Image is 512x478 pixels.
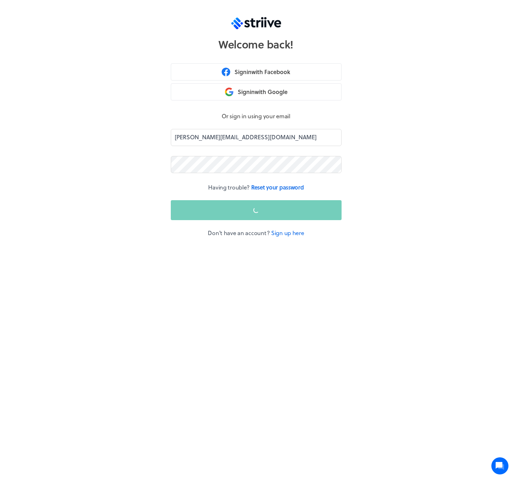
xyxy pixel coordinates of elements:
[218,38,294,51] h1: Welcome back!
[11,35,132,46] h1: Hi
[10,111,133,119] p: Find an answer quickly
[271,229,304,237] a: Sign up here
[21,123,127,137] input: Search articles
[251,183,304,191] a: Reset your password
[11,47,132,70] h2: We're here to help. Ask us anything!
[171,129,342,146] input: Enter your email to continue...
[491,457,508,474] iframe: gist-messenger-bubble-iframe
[171,183,342,192] p: Having trouble?
[46,87,85,93] span: New conversation
[171,63,342,80] button: Signinwith Facebook
[171,83,342,100] button: Signinwith Google
[231,17,281,29] img: logo-trans.svg
[11,83,131,97] button: New conversation
[171,112,342,120] p: Or sign in using your email
[171,229,342,237] p: Don't have an account?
